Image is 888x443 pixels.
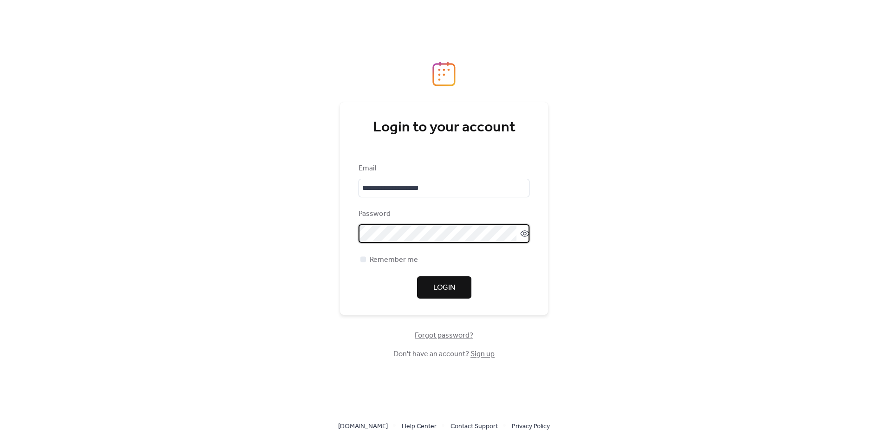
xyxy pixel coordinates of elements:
img: logo [432,61,456,86]
span: Login [433,282,455,293]
span: [DOMAIN_NAME] [338,421,388,432]
a: Contact Support [451,420,498,432]
div: Login to your account [359,118,529,137]
div: Password [359,208,528,220]
button: Login [417,276,471,299]
span: Don't have an account? [393,349,495,360]
span: Remember me [370,254,418,266]
span: Privacy Policy [512,421,550,432]
span: Contact Support [451,421,498,432]
span: Help Center [402,421,437,432]
a: Sign up [470,347,495,361]
a: [DOMAIN_NAME] [338,420,388,432]
a: Privacy Policy [512,420,550,432]
div: Email [359,163,528,174]
a: Forgot password? [415,333,473,338]
span: Forgot password? [415,330,473,341]
a: Help Center [402,420,437,432]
